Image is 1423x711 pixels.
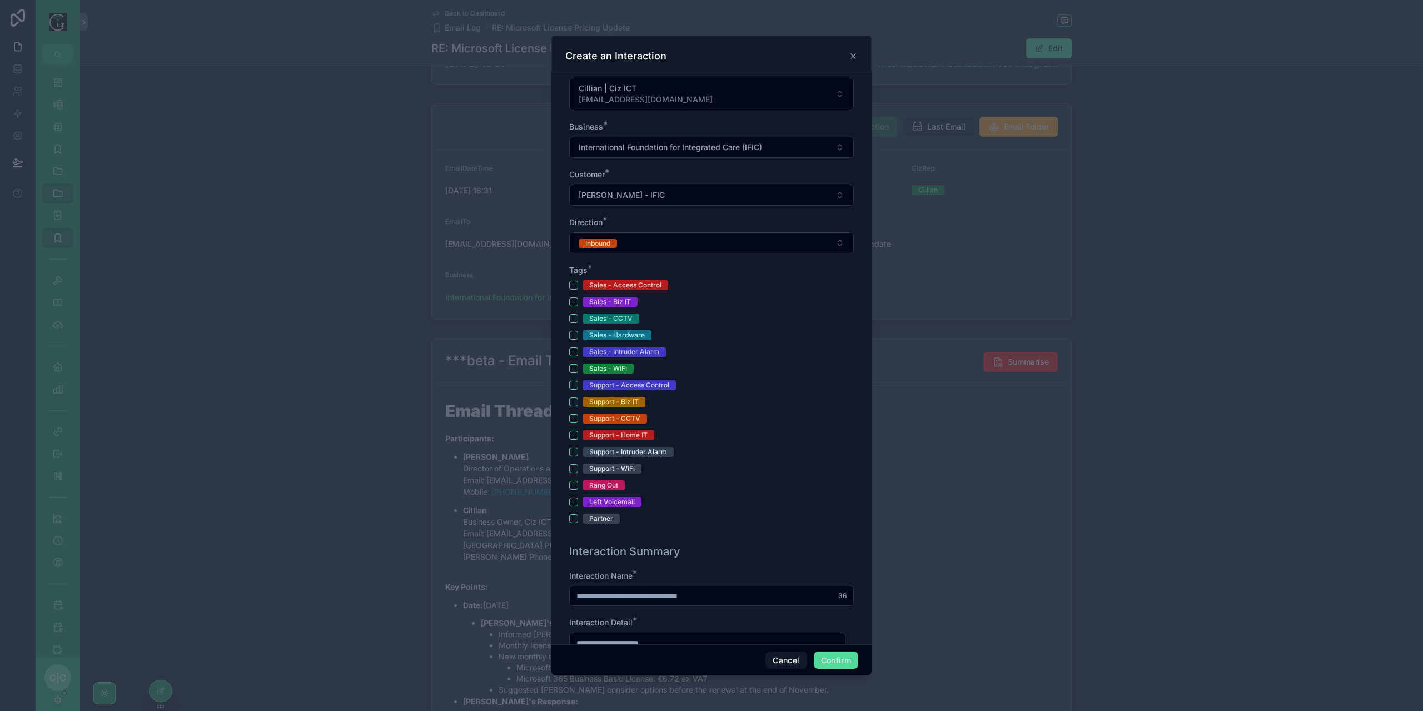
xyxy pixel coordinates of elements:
[569,618,633,627] span: Interaction Detail
[589,497,635,507] div: Left Voicemail
[589,447,667,457] div: Support - Intruder Alarm
[569,78,854,110] button: Select Button
[589,397,639,407] div: Support - Biz IT
[589,480,618,490] div: Rang Out
[589,297,631,307] div: Sales - Biz IT
[589,514,613,524] div: Partner
[589,314,633,324] div: Sales - CCTV
[585,239,610,248] div: Inbound
[589,347,659,357] div: Sales - Intruder Alarm
[569,122,603,131] span: Business
[589,330,645,340] div: Sales - Hardware
[569,185,854,206] button: Select Button
[569,265,588,275] span: Tags
[589,280,661,290] div: Sales - Access Control
[589,430,648,440] div: Support - Home IT
[569,170,605,179] span: Customer
[589,380,669,390] div: Support - Access Control
[569,544,680,559] h1: Interaction Summary
[579,190,665,201] span: [PERSON_NAME] - IFIC
[589,464,635,474] div: Support - WiFi
[814,652,858,669] button: Confirm
[569,571,633,580] span: Interaction Name
[765,652,807,669] button: Cancel
[569,232,854,253] button: Select Button
[579,94,713,105] span: [EMAIL_ADDRESS][DOMAIN_NAME]
[565,49,666,63] h3: Create an Interaction
[579,83,713,94] span: Cillian | Ciz ICT
[589,414,640,424] div: Support - CCTV
[579,142,762,153] span: International Foundation for Integrated Care (IFIC)
[569,137,854,158] button: Select Button
[569,217,603,227] span: Direction
[589,364,627,374] div: Sales - WiFi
